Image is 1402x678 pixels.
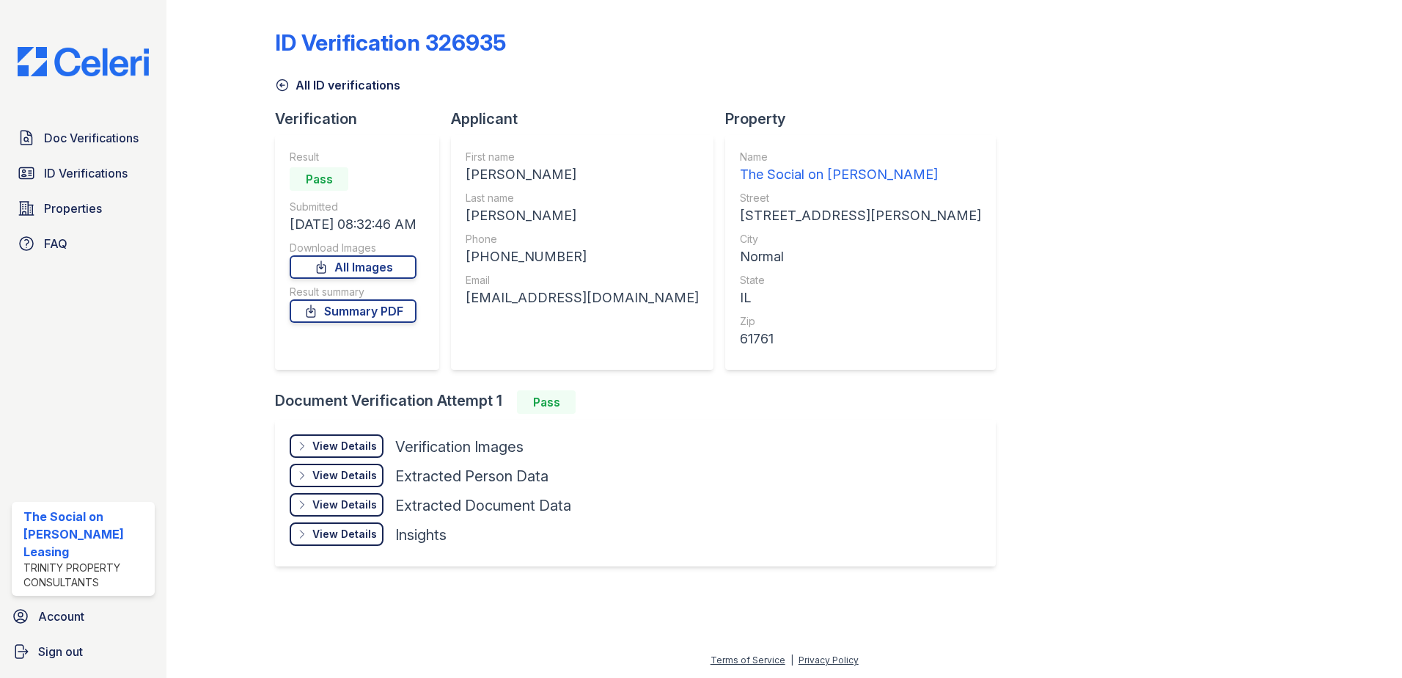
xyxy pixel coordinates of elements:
div: Trinity Property Consultants [23,561,149,590]
div: Result [290,150,416,164]
div: Extracted Person Data [395,466,548,486]
a: All ID verifications [275,76,400,94]
a: Doc Verifications [12,123,155,153]
div: Download Images [290,241,416,255]
a: ID Verifications [12,158,155,188]
div: Insights [395,525,447,545]
div: [PERSON_NAME] [466,205,699,226]
div: View Details [312,439,377,453]
div: Submitted [290,200,416,214]
a: Summary PDF [290,299,416,323]
div: View Details [312,497,377,512]
a: Privacy Policy [799,655,859,666]
div: View Details [312,527,377,542]
div: Normal [740,247,981,267]
div: ID Verification 326935 [275,29,506,56]
span: Account [38,608,84,625]
a: Account [6,602,161,631]
a: All Images [290,255,416,279]
a: Terms of Service [711,655,785,666]
div: Pass [290,167,348,191]
div: [EMAIL_ADDRESS][DOMAIN_NAME] [466,288,699,308]
div: Name [740,150,981,164]
img: CE_Logo_Blue-a8612792a0a2168367f1c8372b55b34899dd931a85d93a1a3d3e32e68fde9ad4.png [6,47,161,76]
div: Applicant [451,109,725,129]
div: [PHONE_NUMBER] [466,247,699,267]
div: Street [740,191,981,205]
span: Properties [44,200,102,217]
span: FAQ [44,235,67,252]
a: Properties [12,194,155,223]
div: State [740,273,981,288]
div: Extracted Document Data [395,495,571,516]
div: Result summary [290,285,416,299]
div: The Social on [PERSON_NAME] Leasing [23,508,149,561]
div: [DATE] 08:32:46 AM [290,214,416,235]
span: ID Verifications [44,164,128,182]
div: | [790,655,793,666]
div: Verification Images [395,437,524,457]
div: IL [740,288,981,308]
div: Verification [275,109,451,129]
div: First name [466,150,699,164]
div: [STREET_ADDRESS][PERSON_NAME] [740,205,981,226]
div: View Details [312,468,377,483]
div: The Social on [PERSON_NAME] [740,164,981,185]
a: FAQ [12,229,155,258]
a: Name The Social on [PERSON_NAME] [740,150,981,185]
div: 61761 [740,329,981,349]
div: Last name [466,191,699,205]
div: Pass [517,390,576,414]
div: Email [466,273,699,288]
div: Zip [740,314,981,329]
div: Phone [466,232,699,247]
div: Document Verification Attempt 1 [275,390,1008,414]
a: Sign out [6,637,161,666]
div: [PERSON_NAME] [466,164,699,185]
span: Doc Verifications [44,129,139,147]
div: City [740,232,981,247]
div: Property [725,109,1008,129]
span: Sign out [38,643,83,660]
